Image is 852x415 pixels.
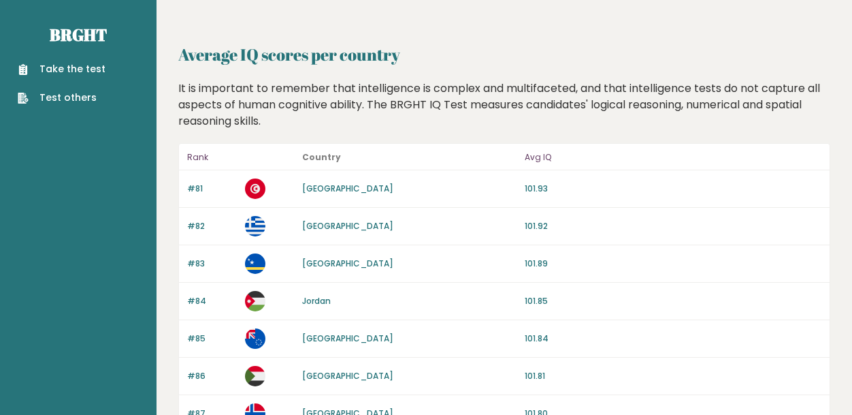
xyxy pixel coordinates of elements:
[525,370,821,382] p: 101.81
[302,220,393,232] a: [GEOGRAPHIC_DATA]
[245,328,265,349] img: ck.svg
[302,151,341,163] b: Country
[245,179,265,199] img: tn.svg
[174,80,836,129] div: It is important to remember that intelligence is complex and multifaceted, and that intelligence ...
[187,220,237,232] p: #82
[525,258,821,270] p: 101.89
[302,295,331,307] a: Jordan
[525,149,821,166] p: Avg IQ
[525,333,821,345] p: 101.84
[18,91,105,105] a: Test others
[187,258,237,270] p: #83
[187,333,237,345] p: #85
[245,216,265,236] img: gr.svg
[50,24,107,46] a: Brght
[187,370,237,382] p: #86
[302,183,393,194] a: [GEOGRAPHIC_DATA]
[302,370,393,382] a: [GEOGRAPHIC_DATA]
[178,42,830,67] h2: Average IQ scores per country
[302,258,393,269] a: [GEOGRAPHIC_DATA]
[525,220,821,232] p: 101.92
[245,291,265,311] img: jo.svg
[302,333,393,344] a: [GEOGRAPHIC_DATA]
[187,149,237,166] p: Rank
[187,183,237,195] p: #81
[187,295,237,307] p: #84
[525,183,821,195] p: 101.93
[245,253,265,274] img: cw.svg
[525,295,821,307] p: 101.85
[18,62,105,76] a: Take the test
[245,366,265,386] img: sd.svg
